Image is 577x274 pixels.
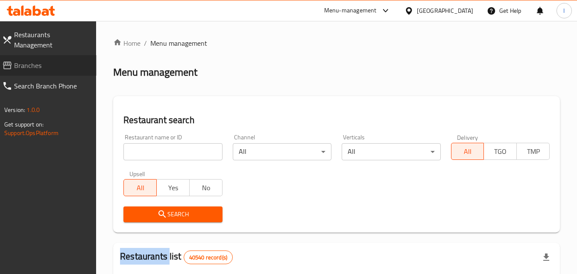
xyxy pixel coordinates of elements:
[342,143,440,160] div: All
[14,81,90,91] span: Search Branch Phone
[113,38,141,48] a: Home
[4,104,25,115] span: Version:
[184,250,233,264] div: Total records count
[451,143,484,160] button: All
[417,6,473,15] div: [GEOGRAPHIC_DATA]
[123,143,222,160] input: Search for restaurant name or ID..
[160,182,186,194] span: Yes
[127,182,153,194] span: All
[516,143,550,160] button: TMP
[520,145,546,158] span: TMP
[123,206,222,222] button: Search
[26,104,40,115] span: 1.0.0
[233,143,331,160] div: All
[563,6,565,15] span: l
[123,114,550,127] h2: Restaurant search
[483,143,517,160] button: TGO
[4,119,44,130] span: Get support on:
[536,247,556,268] div: Export file
[4,127,59,138] a: Support.OpsPlatform
[184,253,232,262] span: 40540 record(s)
[487,145,513,158] span: TGO
[144,38,147,48] li: /
[455,145,481,158] span: All
[14,60,90,71] span: Branches
[324,6,377,16] div: Menu-management
[120,250,233,264] h2: Restaurants list
[123,179,157,196] button: All
[130,209,215,220] span: Search
[150,38,207,48] span: Menu management
[189,179,223,196] button: No
[193,182,219,194] span: No
[457,134,478,140] label: Delivery
[14,29,90,50] span: Restaurants Management
[113,65,197,79] h2: Menu management
[113,38,560,48] nav: breadcrumb
[156,179,190,196] button: Yes
[129,171,145,177] label: Upsell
